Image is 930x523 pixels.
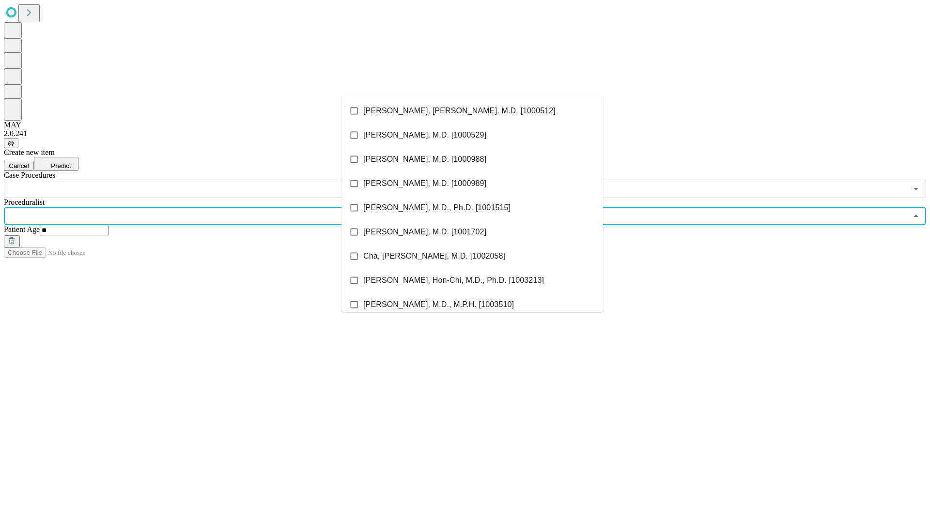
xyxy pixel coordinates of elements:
[363,299,514,310] span: [PERSON_NAME], M.D., M.P.H. [1003510]
[4,121,926,129] div: MAY
[363,178,486,189] span: [PERSON_NAME], M.D. [1000989]
[4,198,45,206] span: Proceduralist
[51,162,71,169] span: Predict
[363,250,505,262] span: Cha, [PERSON_NAME], M.D. [1002058]
[4,161,34,171] button: Cancel
[909,182,923,196] button: Open
[363,105,556,117] span: [PERSON_NAME], [PERSON_NAME], M.D. [1000512]
[4,138,18,148] button: @
[9,162,29,169] span: Cancel
[909,209,923,223] button: Close
[4,129,926,138] div: 2.0.241
[4,171,55,179] span: Scheduled Procedure
[363,202,511,214] span: [PERSON_NAME], M.D., Ph.D. [1001515]
[363,154,486,165] span: [PERSON_NAME], M.D. [1000988]
[34,157,78,171] button: Predict
[4,225,40,233] span: Patient Age
[4,148,55,156] span: Create new item
[363,129,486,141] span: [PERSON_NAME], M.D. [1000529]
[363,275,544,286] span: [PERSON_NAME], Hon-Chi, M.D., Ph.D. [1003213]
[363,226,486,238] span: [PERSON_NAME], M.D. [1001702]
[8,139,15,147] span: @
